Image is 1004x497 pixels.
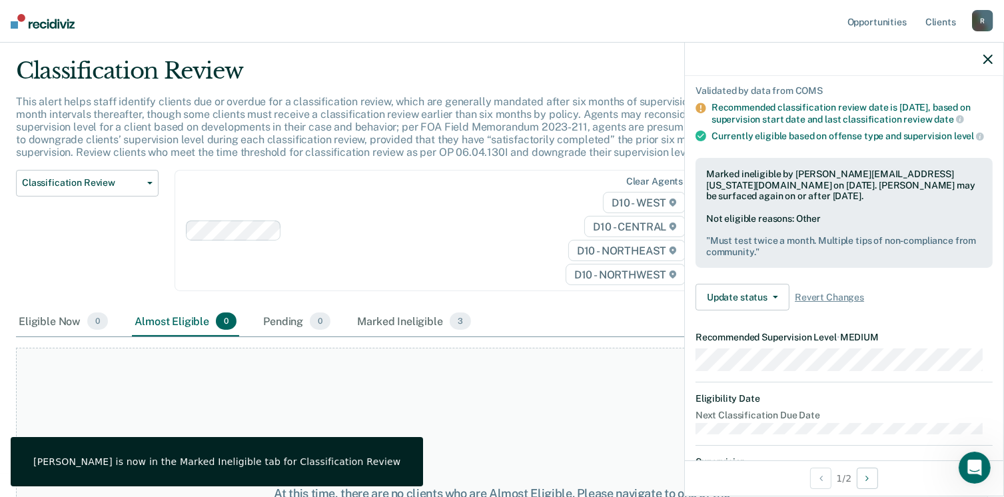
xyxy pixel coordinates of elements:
[837,332,840,342] span: •
[795,292,864,303] span: Revert Changes
[566,264,686,285] span: D10 - NORTHWEST
[22,177,142,189] span: Classification Review
[706,213,982,257] div: Not eligible reasons: Other
[712,102,993,125] div: Recommended classification review date is [DATE], based on supervision start date and last classi...
[972,10,993,31] div: R
[712,130,993,142] div: Currently eligible based on offense type and supervision
[16,307,111,336] div: Eligible Now
[696,284,789,310] button: Update status
[696,85,993,97] div: Validated by data from COMS
[810,468,831,489] button: Previous Opportunity
[450,312,471,330] span: 3
[568,240,686,261] span: D10 - NORTHEAST
[696,410,993,421] dt: Next Classification Due Date
[16,57,769,95] div: Classification Review
[132,307,239,336] div: Almost Eligible
[706,235,982,258] pre: " Must test twice a month. Multiple tips of non-compliance from community. "
[954,131,984,141] span: level
[959,452,991,484] iframe: Intercom live chat
[603,192,686,213] span: D10 - WEST
[857,468,878,489] button: Next Opportunity
[260,307,333,336] div: Pending
[16,95,760,159] p: This alert helps staff identify clients due or overdue for a classification review, which are gen...
[87,312,108,330] span: 0
[354,307,474,336] div: Marked Ineligible
[696,393,993,404] dt: Eligibility Date
[33,456,400,468] div: [PERSON_NAME] is now in the Marked Ineligible tab for Classification Review
[626,176,683,187] div: Clear agents
[11,14,75,29] img: Recidiviz
[696,456,993,468] dt: Supervision
[685,460,1003,496] div: 1 / 2
[706,169,982,202] div: Marked ineligible by [PERSON_NAME][EMAIL_ADDRESS][US_STATE][DOMAIN_NAME] on [DATE]. [PERSON_NAME]...
[216,312,237,330] span: 0
[696,332,993,343] dt: Recommended Supervision Level MEDIUM
[310,312,330,330] span: 0
[584,216,686,237] span: D10 - CENTRAL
